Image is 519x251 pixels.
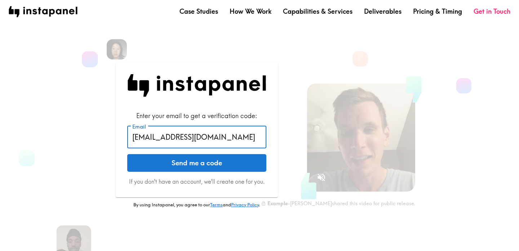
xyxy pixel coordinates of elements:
img: instapanel [9,6,77,17]
a: How We Work [230,7,271,16]
div: Enter your email to get a verification code: [127,111,266,120]
a: Terms [210,202,223,207]
a: Capabilities & Services [283,7,352,16]
p: If you don't have an account, we'll create one for you. [127,178,266,185]
button: Send me a code [127,154,266,172]
a: Get in Touch [474,7,510,16]
a: Case Studies [179,7,218,16]
b: Example [267,200,288,207]
a: Deliverables [364,7,402,16]
a: Privacy Policy [231,202,259,207]
button: Sound is off [314,170,329,185]
img: Instapanel [127,74,266,97]
label: Email [132,123,146,131]
img: Rennie [107,39,127,59]
div: - [PERSON_NAME] shared this video for public release. [261,200,415,207]
p: By using Instapanel, you agree to our and . [116,202,278,208]
a: Pricing & Timing [413,7,462,16]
